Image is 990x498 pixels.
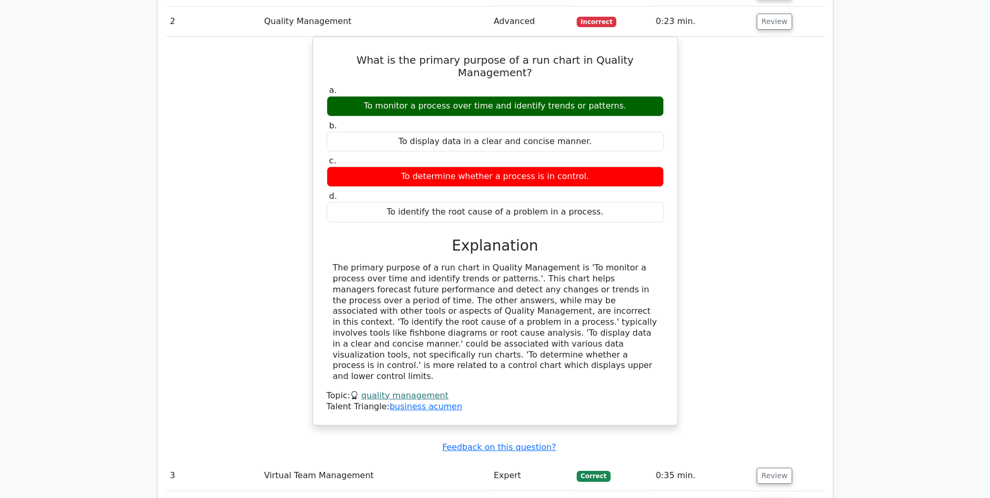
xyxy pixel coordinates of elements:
[651,7,753,37] td: 0:23 min.
[442,442,556,452] a: Feedback on this question?
[327,132,664,152] div: To display data in a clear and concise manner.
[329,156,337,165] span: c.
[757,468,792,484] button: Review
[361,390,448,400] a: quality management
[329,191,337,201] span: d.
[327,96,664,116] div: To monitor a process over time and identify trends or patterns.
[333,237,658,255] h3: Explanation
[326,54,665,79] h5: What is the primary purpose of a run chart in Quality Management?
[327,390,664,401] div: Topic:
[757,14,792,30] button: Review
[651,461,753,491] td: 0:35 min.
[490,7,572,37] td: Advanced
[327,167,664,187] div: To determine whether a process is in control.
[260,461,490,491] td: Virtual Team Management
[333,263,658,382] div: The primary purpose of a run chart in Quality Management is 'To monitor a process over time and i...
[327,390,664,412] div: Talent Triangle:
[329,121,337,131] span: b.
[327,202,664,222] div: To identify the root cause of a problem in a process.
[577,471,611,481] span: Correct
[389,401,462,411] a: business acumen
[166,461,260,491] td: 3
[260,7,490,37] td: Quality Management
[490,461,572,491] td: Expert
[166,7,260,37] td: 2
[577,17,617,27] span: Incorrect
[329,85,337,95] span: a.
